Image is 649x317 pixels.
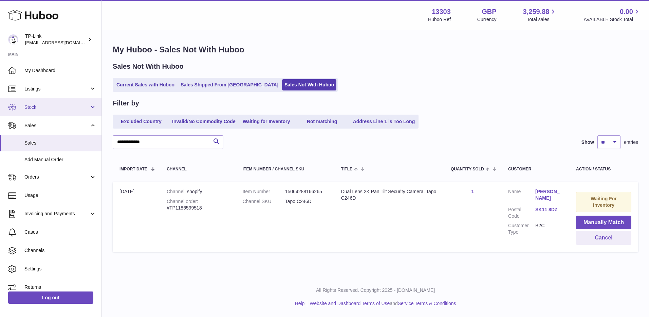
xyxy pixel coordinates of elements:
[167,189,187,194] strong: Channel
[243,188,285,195] dt: Item Number
[239,116,294,127] a: Waiting for Inventory
[428,16,451,23] div: Huboo Ref
[295,301,305,306] a: Help
[508,206,535,219] dt: Postal Code
[576,231,631,245] button: Cancel
[24,104,89,111] span: Stock
[341,167,352,171] span: Title
[167,198,229,211] div: #TP1186599518
[178,79,281,90] a: Sales Shipped From [GEOGRAPHIC_DATA]
[471,189,474,194] a: 1
[24,192,96,199] span: Usage
[113,182,160,252] td: [DATE]
[310,301,390,306] a: Website and Dashboard Terms of Use
[583,7,641,23] a: 0.00 AVAILABLE Stock Total
[24,67,96,74] span: My Dashboard
[243,167,328,171] div: Item Number / Channel SKU
[167,167,229,171] div: Channel
[24,266,96,272] span: Settings
[523,7,550,16] span: 3,259.88
[24,86,89,92] span: Listings
[24,140,96,146] span: Sales
[170,116,238,127] a: Invalid/No Commodity Code
[114,79,177,90] a: Current Sales with Huboo
[8,34,18,45] img: gaby.chen@tp-link.com
[24,211,89,217] span: Invoicing and Payments
[527,16,557,23] span: Total sales
[307,300,456,307] li: and
[341,188,437,201] div: Dual Lens 2K Pan Tilt Security Camera, Tapo C246D
[24,284,96,290] span: Returns
[282,79,336,90] a: Sales Not With Huboo
[451,167,484,171] span: Quantity Sold
[107,287,644,294] p: All Rights Reserved. Copyright 2025 - [DOMAIN_NAME]
[113,99,139,108] h2: Filter by
[591,196,616,208] strong: Waiting For Inventory
[477,16,497,23] div: Currency
[285,198,328,205] dd: Tapo C246D
[295,116,349,127] a: Not matching
[24,247,96,254] span: Channels
[535,222,562,235] dd: B2C
[113,62,184,71] h2: Sales Not With Huboo
[25,33,86,46] div: TP-Link
[24,122,89,129] span: Sales
[24,229,96,235] span: Cases
[167,188,229,195] div: shopify
[581,139,594,146] label: Show
[432,7,451,16] strong: 13303
[285,188,328,195] dd: 15064288166265
[576,216,631,230] button: Manually Match
[535,206,562,213] a: SK11 8DZ
[8,291,93,304] a: Log out
[583,16,641,23] span: AVAILABLE Stock Total
[508,188,535,203] dt: Name
[508,167,562,171] div: Customer
[119,167,147,171] span: Import date
[243,198,285,205] dt: Channel SKU
[167,199,198,204] strong: Channel order
[24,174,89,180] span: Orders
[113,44,638,55] h1: My Huboo - Sales Not With Huboo
[25,40,100,45] span: [EMAIL_ADDRESS][DOMAIN_NAME]
[351,116,418,127] a: Address Line 1 is Too Long
[398,301,456,306] a: Service Terms & Conditions
[576,167,631,171] div: Action / Status
[535,188,562,201] a: [PERSON_NAME]
[508,222,535,235] dt: Customer Type
[24,156,96,163] span: Add Manual Order
[620,7,633,16] span: 0.00
[523,7,557,23] a: 3,259.88 Total sales
[482,7,496,16] strong: GBP
[114,116,168,127] a: Excluded Country
[624,139,638,146] span: entries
